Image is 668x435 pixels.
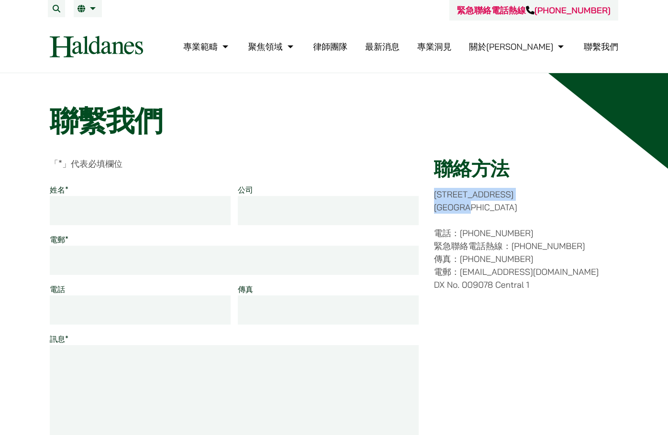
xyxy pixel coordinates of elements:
p: 「 」代表必填欄位 [50,157,419,170]
label: 公司 [238,185,253,195]
a: 專業洞見 [417,41,452,52]
a: 緊急聯絡電話熱線[PHONE_NUMBER] [457,5,611,16]
a: 聯繫我們 [584,41,618,52]
label: 傳真 [238,284,253,294]
p: [STREET_ADDRESS] [GEOGRAPHIC_DATA] [434,188,618,214]
a: 律師團隊 [313,41,347,52]
label: 電郵 [50,235,68,244]
h2: 聯絡方法 [434,157,618,180]
label: 電話 [50,284,65,294]
a: 繁 [78,5,98,12]
a: 專業範疇 [183,41,231,52]
p: 電話：[PHONE_NUMBER] 緊急聯絡電話熱線：[PHONE_NUMBER] 傳真：[PHONE_NUMBER] 電郵：[EMAIL_ADDRESS][DOMAIN_NAME] DX No... [434,227,618,291]
a: 關於何敦 [469,41,566,52]
label: 姓名 [50,185,68,195]
a: 最新消息 [365,41,400,52]
h1: 聯繫我們 [50,104,618,138]
label: 訊息 [50,334,68,344]
a: 聚焦領域 [248,41,296,52]
img: Logo of Haldanes [50,36,143,57]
